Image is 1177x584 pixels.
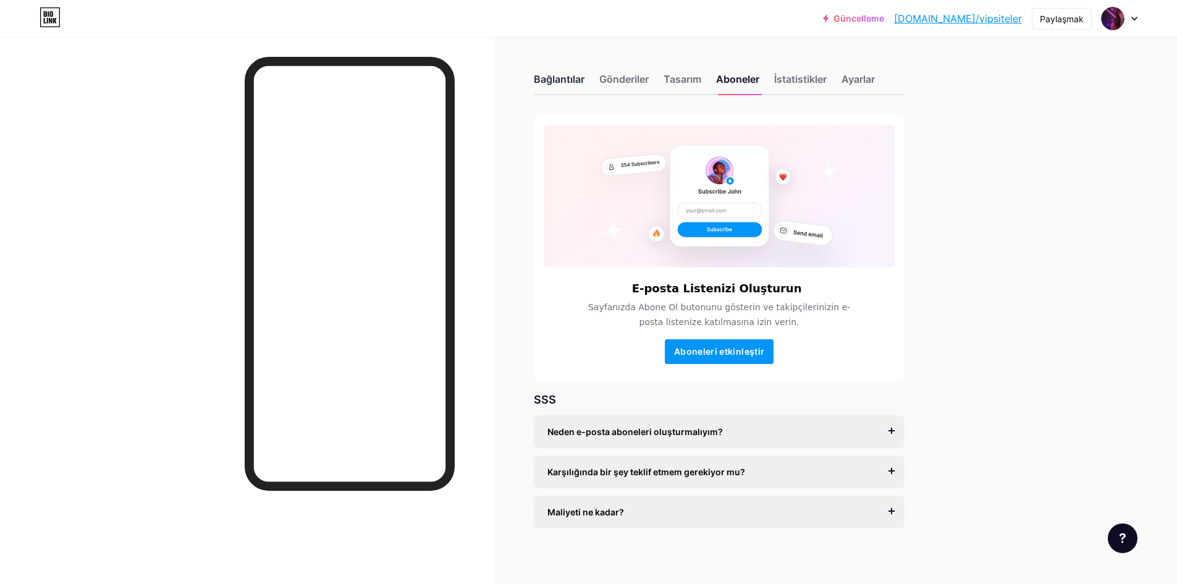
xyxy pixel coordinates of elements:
[894,12,1022,25] font: [DOMAIN_NAME]/vipsiteler
[774,73,827,85] font: İstatistikler
[833,13,884,23] font: Güncelleme
[547,507,624,517] font: Maliyeti ne kadar?
[534,393,556,406] font: SSS
[664,73,701,85] font: Tasarım
[1040,14,1084,24] font: Paylaşmak
[547,426,723,437] font: Neden e-posta aboneleri oluşturmalıyım?
[599,73,649,85] font: Gönderiler
[665,339,774,364] button: Aboneleri etkinleştir
[842,73,875,85] font: Ayarlar
[534,73,584,85] font: Bağlantılar
[1101,7,1124,30] img: vipsiteler
[588,302,850,327] font: Sayfanızda Abone Ol butonunu gösterin ve takipçilerinizin e-posta listenize katılmasına izin verin.
[894,11,1022,26] a: [DOMAIN_NAME]/vipsiteler
[632,282,802,295] font: E-posta Listenizi Oluşturun
[547,467,745,477] font: Karşılığında bir şey teklif etmem gerekiyor mu?
[674,346,764,357] font: Aboneleri etkinleştir
[716,73,759,85] font: Aboneler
